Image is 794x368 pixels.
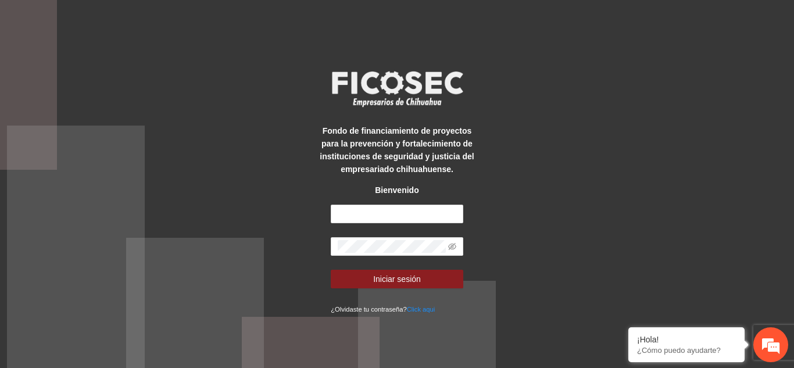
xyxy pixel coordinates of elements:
[375,185,419,195] strong: Bienvenido
[324,67,470,110] img: logo
[331,306,435,313] small: ¿Olvidaste tu contraseña?
[448,242,456,251] span: eye-invisible
[331,270,463,288] button: Iniciar sesión
[637,335,736,344] div: ¡Hola!
[320,126,474,174] strong: Fondo de financiamiento de proyectos para la prevención y fortalecimiento de instituciones de seg...
[407,306,435,313] a: Click aqui
[373,273,421,285] span: Iniciar sesión
[637,346,736,355] p: ¿Cómo puedo ayudarte?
